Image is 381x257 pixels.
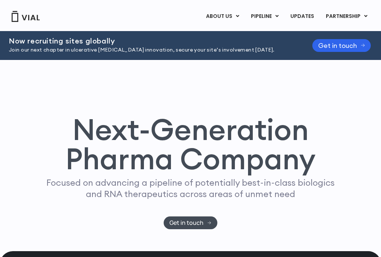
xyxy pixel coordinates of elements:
[285,10,320,23] a: UPDATES
[169,220,203,226] span: Get in touch
[9,37,294,45] h2: Now recruiting sites globally
[312,39,371,52] a: Get in touch
[318,43,357,48] span: Get in touch
[43,177,338,200] p: Focused on advancing a pipeline of potentially best-in-class biologics and RNA therapeutics acros...
[11,11,40,22] img: Vial Logo
[200,10,245,23] a: ABOUT USMenu Toggle
[33,115,349,173] h1: Next-Generation Pharma Company
[320,10,373,23] a: PARTNERSHIPMenu Toggle
[245,10,284,23] a: PIPELINEMenu Toggle
[164,216,217,229] a: Get in touch
[9,46,294,54] p: Join our next chapter in ulcerative [MEDICAL_DATA] innovation, secure your site’s involvement [DA...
